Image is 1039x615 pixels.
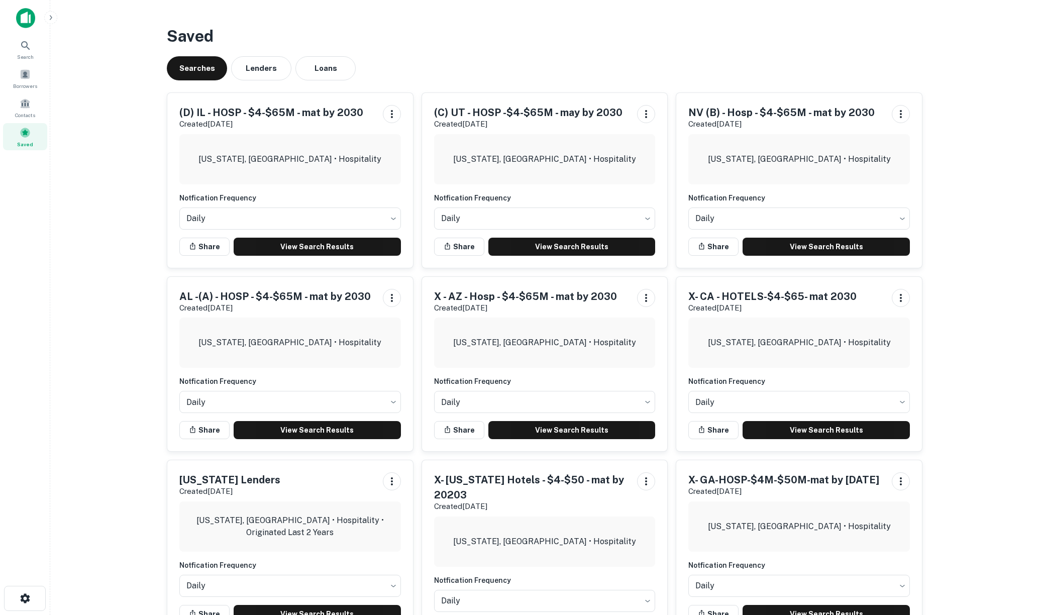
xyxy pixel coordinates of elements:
button: Loans [295,56,356,80]
p: Created [DATE] [179,485,280,497]
div: Without label [434,204,656,233]
p: Created [DATE] [179,118,363,130]
div: Without label [179,204,401,233]
button: Share [688,238,739,256]
button: Share [688,421,739,439]
span: Saved [17,140,33,148]
a: Contacts [3,94,47,121]
button: Lenders [231,56,291,80]
h5: AL -(A) - HOSP - $4-$65M - mat by 2030 [179,289,371,304]
span: Contacts [15,111,35,119]
a: View Search Results [743,421,910,439]
p: [US_STATE], [GEOGRAPHIC_DATA] • Hospitality • Originated Last 2 Years [187,515,393,539]
p: [US_STATE], [GEOGRAPHIC_DATA] • Hospitality [453,337,636,349]
h5: (D) IL - HOSP - $4-$65M - mat by 2030 [179,105,363,120]
p: Created [DATE] [434,500,630,512]
p: Created [DATE] [434,302,617,314]
h5: [US_STATE] Lenders [179,472,280,487]
a: View Search Results [488,421,656,439]
div: Without label [688,388,910,416]
h6: Notfication Frequency [179,192,401,203]
img: capitalize-icon.png [16,8,35,28]
span: Search [17,53,34,61]
p: Created [DATE] [688,485,879,497]
a: View Search Results [234,238,401,256]
div: Without label [688,572,910,600]
span: Borrowers [13,82,37,90]
button: Share [434,421,484,439]
div: Without label [179,388,401,416]
h6: Notfication Frequency [688,560,910,571]
p: Created [DATE] [688,302,857,314]
h6: Notfication Frequency [688,376,910,387]
h5: X - AZ - Hosp - $4-$65M - mat by 2030 [434,289,617,304]
p: [US_STATE], [GEOGRAPHIC_DATA] • Hospitality [708,153,891,165]
h6: Notfication Frequency [179,376,401,387]
p: Created [DATE] [179,302,371,314]
h6: Notfication Frequency [434,376,656,387]
button: Share [179,238,230,256]
p: [US_STATE], [GEOGRAPHIC_DATA] • Hospitality [198,337,381,349]
div: Without label [434,587,656,615]
div: Without label [688,204,910,233]
h6: Notfication Frequency [434,192,656,203]
h6: Notfication Frequency [688,192,910,203]
button: Searches [167,56,227,80]
button: Share [179,421,230,439]
h6: Notfication Frequency [179,560,401,571]
a: Search [3,36,47,63]
h5: (C) UT - HOSP -$4-$65M - may by 2030 [434,105,622,120]
p: [US_STATE], [GEOGRAPHIC_DATA] • Hospitality [453,536,636,548]
h5: X- GA-HOSP-$4M-$50M-mat by [DATE] [688,472,879,487]
a: Borrowers [3,65,47,92]
button: Share [434,238,484,256]
p: [US_STATE], [GEOGRAPHIC_DATA] • Hospitality [708,337,891,349]
h5: X- CA - HOTELS-$4-$65- mat 2030 [688,289,857,304]
h3: Saved [167,24,922,48]
a: View Search Results [488,238,656,256]
p: [US_STATE], [GEOGRAPHIC_DATA] • Hospitality [453,153,636,165]
a: View Search Results [234,421,401,439]
p: [US_STATE], [GEOGRAPHIC_DATA] • Hospitality [708,521,891,533]
h5: NV (B) - Hosp - $4-$65M - mat by 2030 [688,105,875,120]
p: [US_STATE], [GEOGRAPHIC_DATA] • Hospitality [198,153,381,165]
a: Saved [3,123,47,150]
h5: X- [US_STATE] Hotels - $4-$50 - mat by 20203 [434,472,630,502]
p: Created [DATE] [434,118,622,130]
div: Without label [434,388,656,416]
p: Created [DATE] [688,118,875,130]
div: Without label [179,572,401,600]
a: View Search Results [743,238,910,256]
iframe: Chat Widget [989,535,1039,583]
h6: Notfication Frequency [434,575,656,586]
